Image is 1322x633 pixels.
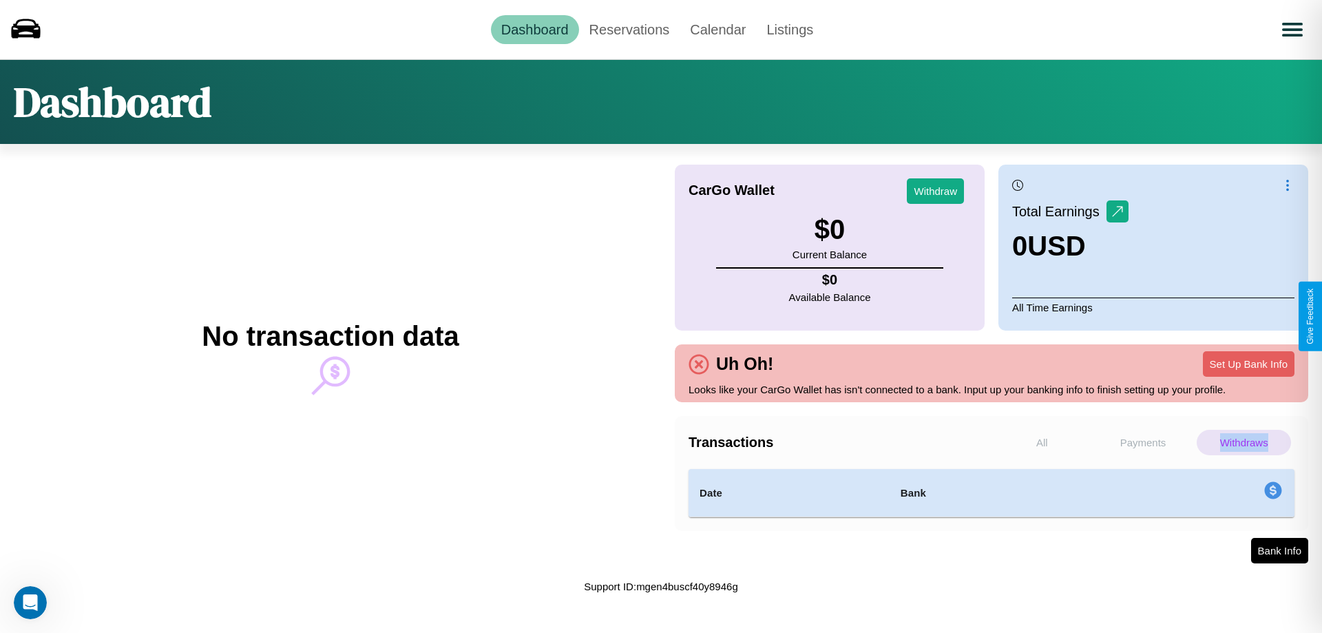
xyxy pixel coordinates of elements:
[689,183,775,198] h4: CarGo Wallet
[689,380,1294,399] p: Looks like your CarGo Wallet has isn't connected to a bank. Input up your banking info to finish ...
[491,15,579,44] a: Dashboard
[995,430,1089,455] p: All
[1273,10,1312,49] button: Open menu
[901,485,1092,501] h4: Bank
[1012,199,1106,224] p: Total Earnings
[689,435,992,450] h4: Transactions
[680,15,756,44] a: Calendar
[700,485,879,501] h4: Date
[793,214,867,245] h3: $ 0
[202,321,459,352] h2: No transaction data
[789,272,871,288] h4: $ 0
[709,354,780,374] h4: Uh Oh!
[789,288,871,307] p: Available Balance
[14,74,211,130] h1: Dashboard
[584,577,738,596] p: Support ID: mgen4buscf40y8946g
[14,586,47,619] iframe: Intercom live chat
[1305,289,1315,344] div: Give Feedback
[1197,430,1291,455] p: Withdraws
[1012,298,1294,317] p: All Time Earnings
[756,15,823,44] a: Listings
[579,15,680,44] a: Reservations
[907,178,964,204] button: Withdraw
[793,245,867,264] p: Current Balance
[1251,538,1308,563] button: Bank Info
[1096,430,1190,455] p: Payments
[1012,231,1129,262] h3: 0 USD
[689,469,1294,517] table: simple table
[1203,351,1294,377] button: Set Up Bank Info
